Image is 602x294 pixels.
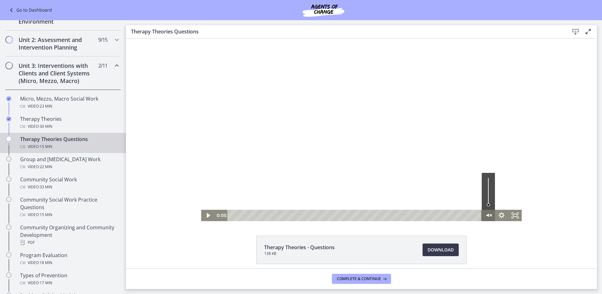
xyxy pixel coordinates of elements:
[337,276,381,281] span: Complete & continue
[20,95,118,110] div: Micro, Mezzo, Macro Social Work
[264,244,335,251] span: Therapy Theories - Questions
[39,183,52,191] span: · 33 min
[20,156,118,171] div: Group and [MEDICAL_DATA] Work
[39,211,52,219] span: · 15 min
[20,103,118,110] div: Video
[39,163,52,171] span: · 22 min
[20,279,118,287] div: Video
[39,143,52,150] span: · 15 min
[19,36,95,51] h2: Unit 2: Assessment and Intervention Planning
[20,239,118,246] div: PDF
[98,62,107,69] span: 2 / 11
[98,36,107,44] span: 9 / 15
[20,196,118,219] div: Community Social Work Practice Questions
[264,251,335,256] span: 138 KB
[6,116,11,121] i: Completed
[20,143,118,150] div: Video
[39,123,52,130] span: · 30 min
[20,251,118,267] div: Program Evaluation
[383,171,396,183] button: Fullscreen
[332,274,391,284] button: Complete & continue
[356,171,369,183] button: Unmute
[286,3,361,18] img: Agents of Change
[131,28,559,35] h3: Therapy Theories Questions
[428,246,454,254] span: Download
[20,183,118,191] div: Video
[20,115,118,130] div: Therapy Theories
[19,62,95,85] h2: Unit 3: Interventions with Clients and Client Systems (Micro, Mezzo, Macro)
[20,259,118,267] div: Video
[39,279,52,287] span: · 17 min
[6,96,11,101] i: Completed
[20,272,118,287] div: Types of Prevention
[369,171,382,183] button: Show settings menu
[20,224,118,246] div: Community Organizing and Community Development
[20,176,118,191] div: Community Social Work
[356,134,369,171] div: Volume
[20,163,118,171] div: Video
[20,135,118,150] div: Therapy Theories Questions
[423,244,459,256] a: Download
[126,38,597,221] iframe: Video Lesson
[8,6,52,14] a: Go to Dashboard
[20,211,118,219] div: Video
[39,103,52,110] span: · 23 min
[39,259,52,267] span: · 18 min
[20,123,118,130] div: Video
